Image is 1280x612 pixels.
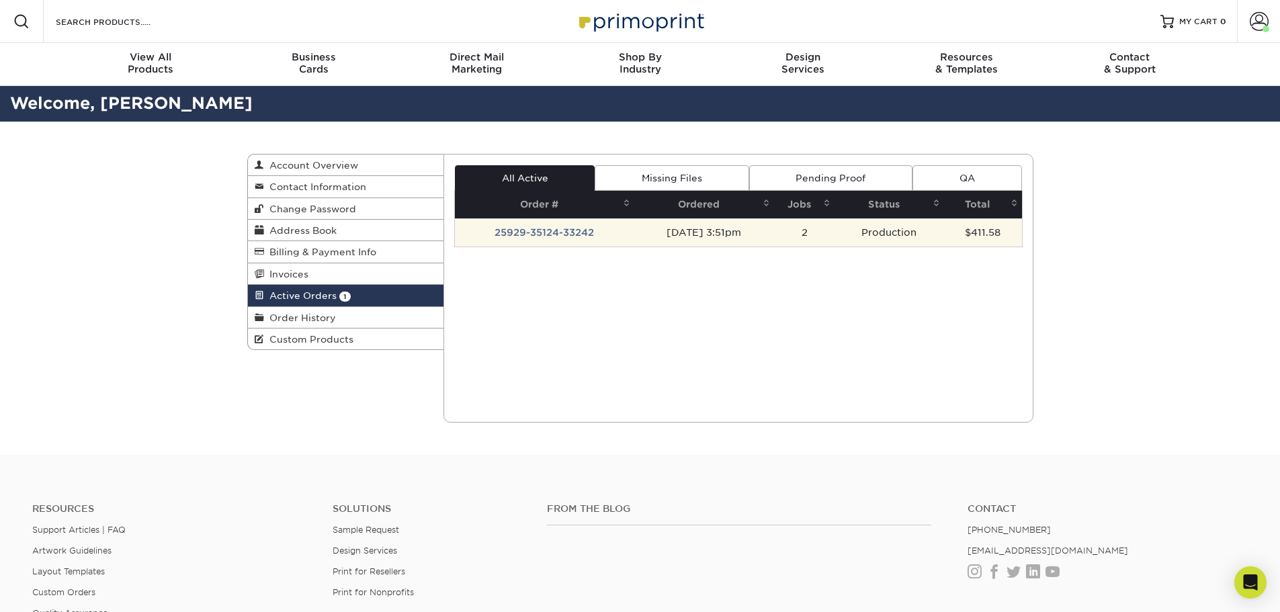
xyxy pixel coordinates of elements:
th: Status [835,191,943,218]
a: Change Password [248,198,444,220]
span: 1 [339,292,351,302]
a: Order History [248,307,444,329]
span: Contact [1048,51,1211,63]
span: Address Book [264,225,337,236]
a: [PHONE_NUMBER] [968,525,1051,535]
div: & Templates [885,51,1048,75]
h4: Resources [32,503,312,515]
span: Design [722,51,885,63]
div: Marketing [395,51,558,75]
a: Support Articles | FAQ [32,525,126,535]
span: Invoices [264,269,308,279]
a: DesignServices [722,43,885,86]
span: Direct Mail [395,51,558,63]
div: Products [69,51,232,75]
td: 2 [774,218,835,247]
a: Direct MailMarketing [395,43,558,86]
span: Active Orders [264,290,337,301]
img: Primoprint [573,7,708,36]
a: Pending Proof [749,165,912,191]
td: $411.58 [944,218,1022,247]
span: Billing & Payment Info [264,247,376,257]
a: Artwork Guidelines [32,545,112,556]
input: SEARCH PRODUCTS..... [54,13,185,30]
div: Cards [232,51,395,75]
div: Industry [558,51,722,75]
a: QA [912,165,1021,191]
span: Resources [885,51,1048,63]
span: 0 [1220,17,1226,26]
a: Active Orders 1 [248,285,444,306]
a: View AllProducts [69,43,232,86]
span: Shop By [558,51,722,63]
td: 25929-35124-33242 [455,218,634,247]
span: Contact Information [264,181,366,192]
a: [EMAIL_ADDRESS][DOMAIN_NAME] [968,545,1128,556]
th: Order # [455,191,634,218]
span: Order History [264,312,336,323]
span: Custom Products [264,334,353,345]
a: Invoices [248,263,444,285]
a: Billing & Payment Info [248,241,444,263]
a: Address Book [248,220,444,241]
td: Production [835,218,943,247]
th: Total [944,191,1022,218]
th: Ordered [634,191,774,218]
a: BusinessCards [232,43,395,86]
a: Contact [968,503,1248,515]
h4: Solutions [333,503,527,515]
a: Sample Request [333,525,399,535]
a: Missing Files [595,165,749,191]
a: Contact Information [248,176,444,198]
a: Shop ByIndustry [558,43,722,86]
a: Contact& Support [1048,43,1211,86]
a: Design Services [333,545,397,556]
div: & Support [1048,51,1211,75]
th: Jobs [774,191,835,218]
div: Services [722,51,885,75]
td: [DATE] 3:51pm [634,218,774,247]
a: All Active [455,165,595,191]
span: View All [69,51,232,63]
a: Resources& Templates [885,43,1048,86]
a: Custom Products [248,329,444,349]
span: Change Password [264,204,356,214]
h4: From the Blog [547,503,931,515]
a: Account Overview [248,155,444,176]
span: Account Overview [264,160,358,171]
div: Open Intercom Messenger [1234,566,1267,599]
span: Business [232,51,395,63]
span: MY CART [1179,16,1218,28]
